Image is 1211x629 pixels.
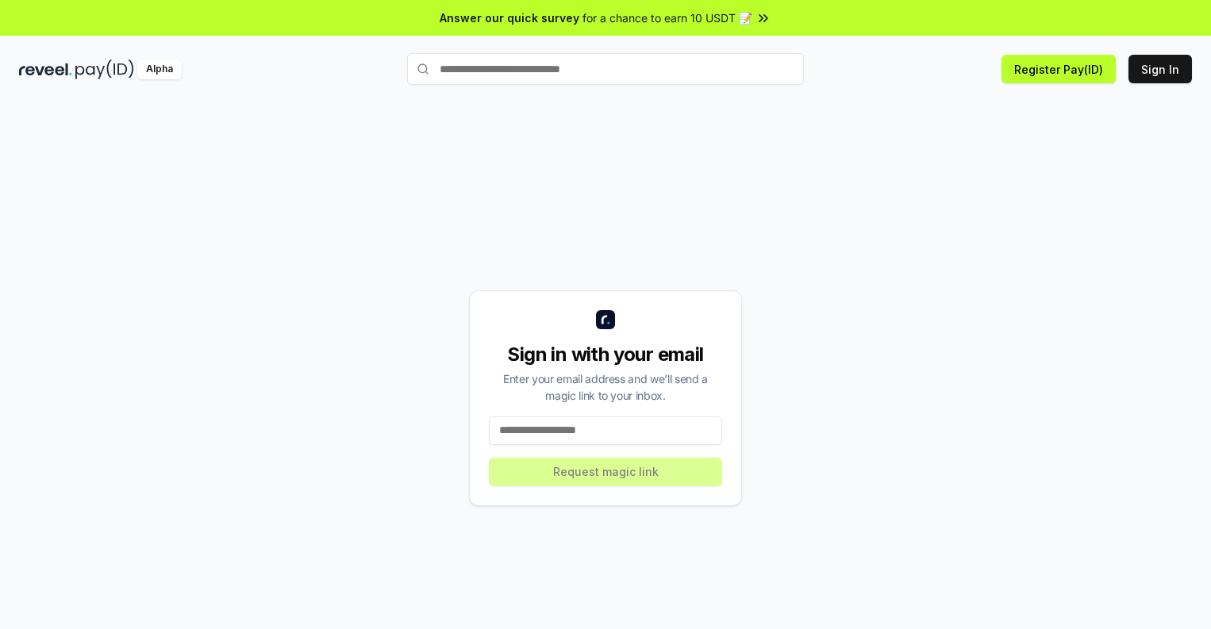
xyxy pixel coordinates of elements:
span: Answer our quick survey [440,10,579,26]
img: logo_small [596,310,615,329]
button: Sign In [1128,55,1192,83]
div: Enter your email address and we’ll send a magic link to your inbox. [489,370,722,404]
div: Sign in with your email [489,342,722,367]
span: for a chance to earn 10 USDT 📝 [582,10,752,26]
div: Alpha [137,59,182,79]
img: reveel_dark [19,59,72,79]
img: pay_id [75,59,134,79]
button: Register Pay(ID) [1001,55,1116,83]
